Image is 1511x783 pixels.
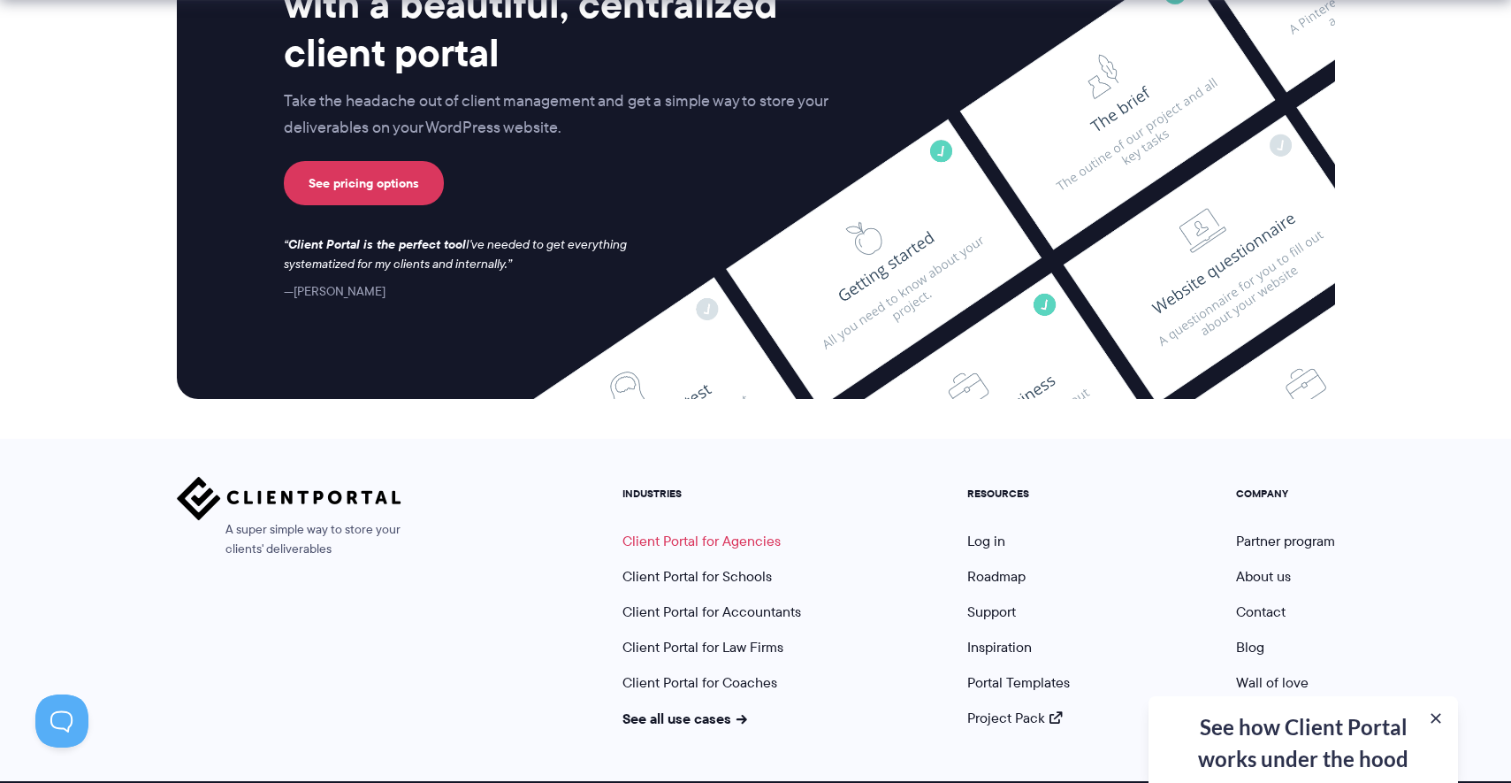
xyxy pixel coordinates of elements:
[1236,602,1286,622] a: Contact
[967,487,1070,500] h5: RESOURCES
[967,566,1026,587] a: Roadmap
[622,637,783,657] a: Client Portal for Law Firms
[35,695,88,748] iframe: Toggle Customer Support
[622,566,772,587] a: Client Portal for Schools
[967,531,1005,551] a: Log in
[622,531,781,551] a: Client Portal for Agencies
[967,672,1070,693] a: Portal Templates
[622,487,801,500] h5: INDUSTRIES
[177,520,401,559] span: A super simple way to store your clients' deliverables
[284,282,385,300] cite: [PERSON_NAME]
[284,88,866,142] p: Take the headache out of client management and get a simple way to store your deliverables on you...
[1236,566,1291,587] a: About us
[967,708,1063,728] a: Project Pack
[284,161,444,205] a: See pricing options
[1236,487,1335,500] h5: COMPANY
[284,235,645,274] p: I've needed to get everything systematized for my clients and internally.
[1236,531,1335,551] a: Partner program
[1236,672,1309,693] a: Wall of love
[622,602,801,622] a: Client Portal for Accountants
[622,708,748,729] a: See all use cases
[1236,637,1264,657] a: Blog
[967,637,1032,657] a: Inspiration
[967,602,1016,622] a: Support
[622,672,777,693] a: Client Portal for Coaches
[288,234,466,254] strong: Client Portal is the perfect tool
